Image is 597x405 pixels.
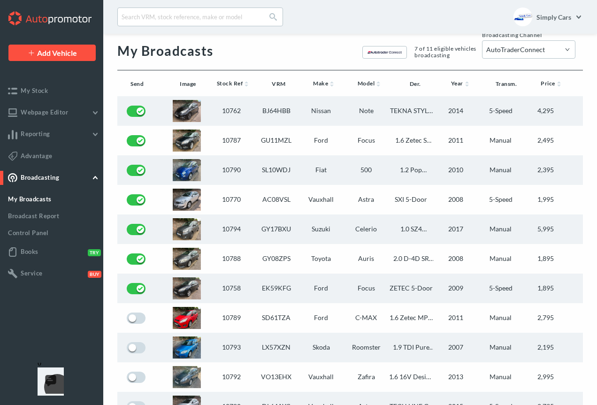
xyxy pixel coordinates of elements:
div: GU11MZL [254,137,299,145]
a: Price [541,80,563,87]
div: 2,495 [523,137,568,145]
img: 104dcde7-0835-7c8e-002e-57e9e5d0cb1e.jpg [173,130,201,152]
div: 2,195 [523,344,568,352]
div: Toyota [299,255,344,263]
img: ed562a3e-5183-23c0-b857-ad4870a0865d.jpg [173,336,201,359]
img: sortdefaultarrow.svg [243,80,250,88]
span: TEKNA STYLE DIG-S 5-Door [389,107,434,115]
div: 2017 [433,225,478,233]
img: sortdefaultarrow.svg [328,80,336,88]
span: Broadcasting [21,174,59,181]
a: Der. [410,80,421,87]
div: 1,895 [523,284,568,292]
span: Try [88,249,101,256]
div: Focus [344,137,389,145]
div: Note [344,107,389,115]
div: Manual [478,137,523,145]
div: 10788 [209,255,254,263]
img: 83128556-8f9d-9560-51a7-cc12c05f1973.jpg [173,189,201,211]
a: Transm. [496,80,517,87]
div: Ford [299,284,344,292]
div: Fiat [299,166,344,174]
div: LX57XZN [254,344,299,352]
span: Service [21,269,43,277]
span: Reporting [21,130,50,138]
img: 57f82be2-026a-9b01-1a2e-d3637ff98a4f.jpg [173,248,201,270]
img: 14cb1848-4cb9-f526-5351-5fec668c2121.jpg [173,307,201,329]
div: 2011 [433,137,478,145]
span: 1.6 Zetec MPV 5dr Petrol Manual Euro 5 (105 ps) [389,314,434,322]
div: 1,895 [523,255,568,263]
div: BJ64HBB [254,107,299,115]
label: 7 of 11 eligible vehicles broadcasting [414,46,477,59]
div: 10758 [209,284,254,292]
div: Focus [344,284,389,292]
div: Ford [299,314,344,322]
span: My Broadcasts [8,195,52,203]
img: d86e8e03-5ac5-e03f-2b24-0a5bcc135a09.jpg [173,366,201,388]
div: Celerio [344,225,389,233]
div: 2007 [433,344,478,352]
div: Manual [478,314,523,322]
div: 2,795 [523,314,568,322]
span: 2.0 D-4D SR Hatchback 3dr Diesel Manual (144 g/km, 126 bhp) [389,255,434,263]
span: 1.6 16V Design MPV 5dr Petrol Manual Euro 5 (SNav) (115 ps) [389,373,434,381]
a: My Broadcasts [1,192,103,204]
div: SD61TZA [254,314,299,322]
div: Manual [478,344,523,352]
span: 1.6 Zetec S Hatchback 5dr Petrol Manual (157 g/km, 113 bhp) [389,137,434,145]
a: Add Vehicle [8,45,96,61]
a: Make [313,80,336,87]
a: Broadcast Report [1,209,103,221]
a: Simply Cars [536,8,583,26]
div: 10787 [209,137,254,145]
div: 2010 [433,166,478,174]
div: 2,995 [523,373,568,381]
img: 87f1c8cf-b1f3-85cf-6b89-c441c5843f11.jpg [173,159,201,181]
a: Stock Ref [217,80,251,87]
div: C-MAX [344,314,389,322]
button: Buy [86,270,99,277]
div: Astra [344,196,389,204]
span: Advantage [21,152,53,160]
div: 10790 [209,166,254,174]
span: SXI 5-Door [389,196,434,204]
div: 5,995 [523,225,568,233]
a: Image [180,80,196,87]
div: 10789 [209,314,254,322]
div: VO13EHX [254,373,299,381]
a: Control Panel [1,226,103,237]
div: Ford [299,137,344,145]
div: SL10WDJ [254,166,299,174]
div: 2009 [433,284,478,292]
div: GY08ZPS [254,255,299,263]
div: 4,295 [523,107,568,115]
img: sortdefaultarrow.svg [555,80,563,88]
div: 2008 [433,255,478,263]
div: 500 [344,166,389,174]
div: 10793 [209,344,254,352]
img: 32a92b7b-3596-a7ef-a6c7-b4312a22bca0.jpg [173,277,201,299]
div: 2,395 [523,166,568,174]
span: 1.0 SZ4 Hatchback 5dr Petrol Manual Euro 6 (68 ps) [389,225,434,233]
div: 2013 [433,373,478,381]
span: Buy [88,271,101,278]
span: 1.2 Pop Hatchback 3dr Petrol Manual Euro 5 (s/s) (69 bhp) [389,166,434,174]
div: 10770 [209,196,254,204]
a: Send [130,80,144,87]
input: Submit [269,13,277,21]
span: My Stock [21,87,48,94]
div: 10762 [209,107,254,115]
span: Webpage Editor [21,108,68,116]
div: GY17BXU [254,225,299,233]
div: Search by name, status and VRM [117,8,283,26]
div: Roomster [344,344,389,352]
div: 2008 [433,196,478,204]
img: 107a8426-7697-eb3c-b52d-7f7e9de0db2d.jpg [173,218,201,240]
div: Manual [478,255,523,263]
div: Zafira [344,373,389,381]
label: Broadcasting Channel [482,32,575,38]
input: Search VRM, stock reference, make or model [117,8,283,26]
div: Vauxhall [299,373,344,381]
a: VRM [272,80,286,87]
